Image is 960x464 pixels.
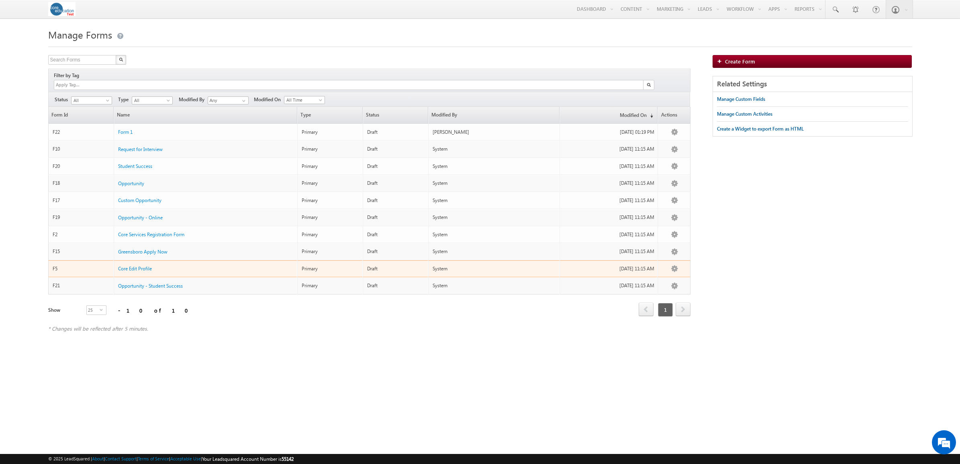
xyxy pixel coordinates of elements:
[367,180,425,187] div: Draft
[564,129,654,136] div: [DATE] 01:19 PM
[302,248,359,255] div: Primary
[118,146,163,153] a: Request for Interview
[302,265,359,272] div: Primary
[717,125,804,133] div: Create a Widget to export Form as HTML
[302,214,359,221] div: Primary
[53,180,110,187] div: F18
[433,163,556,170] div: System
[118,265,152,272] a: Core Edit Profile
[118,180,144,187] a: Opportunity
[717,122,804,136] a: Create a Widget to export Form as HTML
[87,306,100,315] span: 25
[302,129,359,136] div: Primary
[564,180,654,187] div: [DATE] 11:15 AM
[564,145,654,153] div: [DATE] 11:15 AM
[564,248,654,255] div: [DATE] 11:15 AM
[717,59,725,63] img: add_icon.png
[118,163,152,170] a: Student Success
[429,107,559,123] a: Modified By
[302,197,359,204] div: Primary
[433,248,556,255] div: System
[48,325,690,332] div: * Changes will be reflected after 5 minutes.
[717,92,765,106] a: Manage Custom Fields
[639,303,654,316] span: prev
[363,107,428,123] span: Status
[118,215,163,221] span: Opportunity - Online
[118,283,183,289] span: Opportunity - Student Success
[138,456,169,461] a: Terms of Service
[53,248,110,255] div: F15
[118,197,161,204] a: Custom Opportunity
[647,112,653,119] span: (sorted descending)
[118,248,167,256] a: Greensboro Apply Now
[302,145,359,153] div: Primary
[208,96,249,104] input: Type to Search
[118,266,152,272] span: Core Edit Profile
[48,455,294,463] span: © 2025 LeadSquared | | | | |
[53,231,110,238] div: F2
[53,129,110,136] div: F22
[302,163,359,170] div: Primary
[53,145,110,153] div: F10
[100,308,106,311] span: select
[114,107,297,123] a: Name
[118,96,132,103] span: Type
[118,231,184,238] a: Core Services Registration Form
[53,214,110,221] div: F19
[302,231,359,238] div: Primary
[132,4,151,23] div: Minimize live chat window
[132,97,170,104] span: All
[55,96,71,103] span: Status
[298,107,362,123] span: Type
[118,249,167,255] span: Greensboro Apply Now
[433,265,556,272] div: System
[14,42,34,53] img: d_60004797649_company_0_60004797649
[119,57,123,61] img: Search
[367,214,425,221] div: Draft
[118,146,163,152] span: Request for Interview
[53,282,110,289] div: F21
[658,303,673,317] span: 1
[48,2,76,16] img: Custom Logo
[71,96,112,104] a: All
[367,265,425,272] div: Draft
[713,76,912,92] div: Related Settings
[717,107,772,121] a: Manage Custom Activities
[639,303,654,316] a: prev
[202,456,294,462] span: Your Leadsquared Account Number is
[433,180,556,187] div: System
[564,197,654,204] div: [DATE] 11:15 AM
[367,163,425,170] div: Draft
[92,456,104,461] a: About
[238,97,248,105] a: Show All Items
[647,83,651,87] img: Search
[367,282,425,289] div: Draft
[564,163,654,170] div: [DATE] 11:15 AM
[48,307,80,314] div: Show
[282,456,294,462] span: 55142
[53,163,110,170] div: F20
[717,110,772,118] div: Manage Custom Activities
[49,107,113,123] a: Form Id
[367,197,425,204] div: Draft
[118,197,161,203] span: Custom Opportunity
[54,71,82,80] div: Filter by Tag
[433,231,556,238] div: System
[725,58,755,65] span: Create Form
[55,82,103,88] input: Apply Tag...
[10,74,147,241] textarea: Type your message and hit 'Enter'
[433,197,556,204] div: System
[118,214,163,221] a: Opportunity - Online
[118,163,152,169] span: Student Success
[564,231,654,238] div: [DATE] 11:15 AM
[99,306,193,315] div: 1 - 10 of 10
[118,129,133,136] a: Form 1
[676,303,690,316] span: next
[118,129,133,135] span: Form 1
[132,96,173,104] a: All
[564,214,654,221] div: [DATE] 11:15 AM
[367,129,425,136] div: Draft
[53,265,110,272] div: F5
[254,96,284,103] span: Modified On
[170,456,201,461] a: Acceptable Use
